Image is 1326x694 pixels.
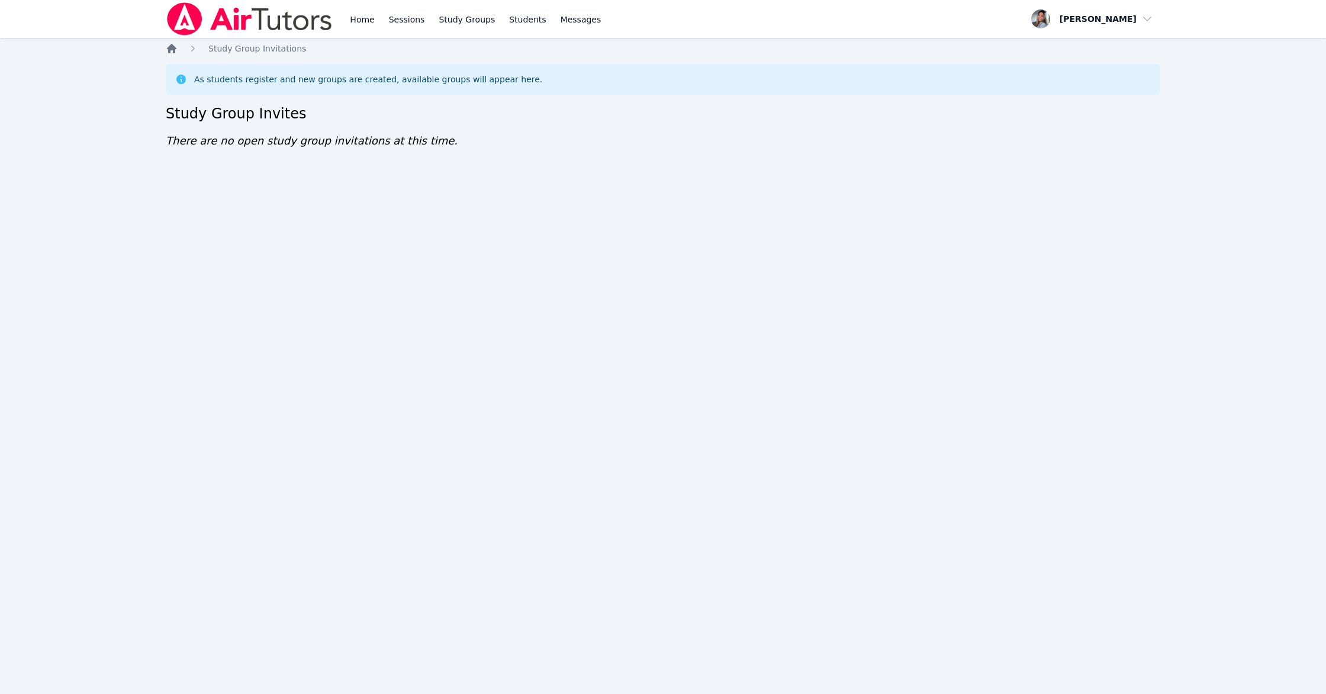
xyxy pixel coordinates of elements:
span: Study Group Invitations [208,44,306,53]
span: Messages [561,14,601,25]
div: As students register and new groups are created, available groups will appear here. [194,73,542,85]
span: There are no open study group invitations at this time. [166,134,458,147]
a: Study Group Invitations [208,43,306,54]
img: Air Tutors [166,2,333,36]
h2: Study Group Invites [166,104,1160,123]
nav: Breadcrumb [166,43,1160,54]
